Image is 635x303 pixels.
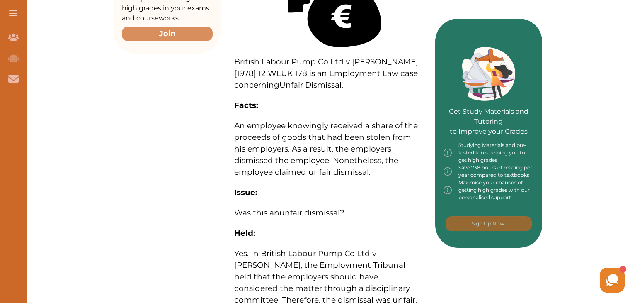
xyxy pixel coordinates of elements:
[444,164,534,179] div: Save 738 hours of reading per year compared to textbooks
[234,188,257,197] strong: Issue:
[279,80,342,90] a: Unfair Dismissal
[444,83,534,137] p: Get Study Materials and Tutoring to Improve your Grades
[234,100,258,110] strong: Facts:
[234,121,418,177] span: An employee knowingly received a share of the proceeds of goods that had been stolen from his emp...
[279,208,340,217] a: unfair dismissal
[446,216,532,231] button: [object Object]
[234,208,344,217] span: Was this an ?
[436,266,627,295] iframe: HelpCrunch
[462,47,515,101] img: Green card image
[444,179,452,201] img: info-img
[234,228,255,238] strong: Held:
[444,142,452,164] img: info-img
[444,179,534,201] div: Maximise your chances of getting high grades with our personalised support
[444,164,452,179] img: info-img
[122,27,213,41] button: Join
[444,142,534,164] div: Studying Materials and pre-tested tools helping you to get high grades
[234,57,418,90] span: British Labour Pump Co Ltd v [PERSON_NAME] [1978] 12 WLUK 178 is an Employment Law case concerning .
[472,220,506,227] p: Sign Up Now!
